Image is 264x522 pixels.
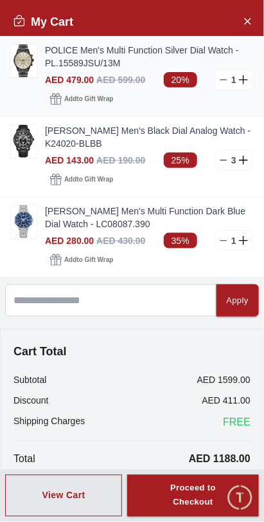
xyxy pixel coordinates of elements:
img: ... [11,205,37,238]
div: View Cart [42,489,85,502]
span: Add to Gift Wrap [64,93,113,106]
span: 25% [164,153,197,168]
p: Shipping Charges [13,415,85,431]
p: AED 1599.00 [197,374,251,387]
p: 3 [229,154,239,167]
p: AED 411.00 [202,395,251,407]
span: AED 143.00 [45,155,94,165]
button: Addto Gift Wrap [45,171,118,189]
div: Proceed to Checkout [150,481,236,511]
p: 1 [229,234,239,247]
button: Apply [216,284,259,317]
div: Apply [227,294,249,308]
p: Subtotal [13,374,46,387]
a: [PERSON_NAME] Men's Black Dial Analog Watch - K24020-BLBB [45,124,254,150]
p: Discount [13,395,48,407]
a: POLICE Men's Multi Function Silver Dial Watch - PL.15589JSU/13M [45,44,254,70]
span: AED 280.00 [45,236,94,246]
p: AED 1188.00 [189,452,251,467]
p: Total [13,452,35,467]
span: FREE [223,415,251,431]
span: AED 599.00 [96,75,145,85]
span: AED 430.00 [96,236,145,246]
button: View Cart [5,475,122,517]
button: Proceed to Checkout [127,475,259,517]
p: 1 [229,73,239,86]
span: AED 479.00 [45,75,94,85]
img: ... [11,125,37,158]
span: 20% [164,72,197,88]
a: [PERSON_NAME] Men's Multi Function Dark Blue Dial Watch - LC08087.390 [45,205,254,230]
img: ... [11,44,37,77]
span: Add to Gift Wrap [64,173,113,186]
h2: My Cart [13,13,73,31]
span: 35% [164,233,197,248]
span: AED 190.00 [96,155,145,165]
h4: Cart Total [13,343,251,361]
div: Chat Widget [226,484,254,512]
button: Addto Gift Wrap [45,90,118,108]
button: Close Account [237,10,258,31]
button: Addto Gift Wrap [45,251,118,269]
span: Add to Gift Wrap [64,254,113,266]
